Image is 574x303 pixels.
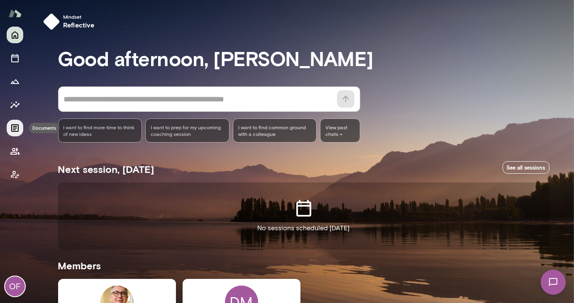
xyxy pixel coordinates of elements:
[7,166,23,183] button: Client app
[64,124,137,137] span: I want to find more time to think of new ideas
[503,161,550,174] a: See all sessions
[58,163,154,176] h5: Next session, [DATE]
[7,120,23,136] button: Documents
[29,123,59,133] div: Documents
[320,118,360,143] span: View past chats ->
[258,223,350,233] p: No sessions scheduled [DATE]
[238,124,312,137] span: I want to find common ground with a colleague
[7,73,23,90] button: Growth Plan
[145,118,230,143] div: I want to prep for my upcoming coaching session
[7,50,23,67] button: Sessions
[7,96,23,113] button: Insights
[7,143,23,160] button: Members
[7,27,23,43] button: Home
[63,20,95,30] h6: reflective
[40,10,101,33] button: Mindsetreflective
[5,276,25,296] div: OF
[43,13,60,30] img: mindset
[58,118,142,143] div: I want to find more time to think of new ideas
[233,118,317,143] div: I want to find common ground with a colleague
[58,47,550,70] h3: Good afternoon, [PERSON_NAME]
[63,13,95,20] span: Mindset
[58,259,550,272] h5: Members
[151,124,224,137] span: I want to prep for my upcoming coaching session
[8,5,22,21] img: Mento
